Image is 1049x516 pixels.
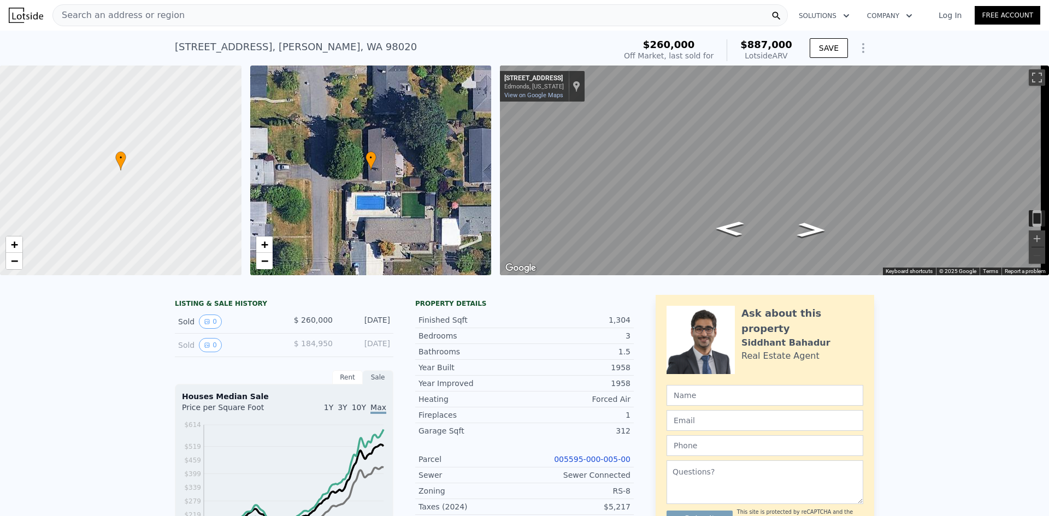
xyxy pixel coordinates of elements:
[667,435,863,456] input: Phone
[975,6,1040,25] a: Free Account
[1029,210,1045,227] button: Toggle motion tracking
[419,346,524,357] div: Bathrooms
[740,39,792,50] span: $887,000
[504,74,564,83] div: [STREET_ADDRESS]
[324,403,333,412] span: 1Y
[261,238,268,251] span: +
[11,254,18,268] span: −
[524,470,630,481] div: Sewer Connected
[886,268,933,275] button: Keyboard shortcuts
[6,236,22,253] a: Zoom in
[370,403,386,414] span: Max
[524,346,630,357] div: 1.5
[503,261,539,275] img: Google
[939,268,976,274] span: © 2025 Google
[341,315,390,329] div: [DATE]
[352,403,366,412] span: 10Y
[524,394,630,405] div: Forced Air
[175,39,417,55] div: [STREET_ADDRESS] , [PERSON_NAME] , WA 98020
[1029,230,1045,247] button: Zoom in
[115,151,126,170] div: •
[9,8,43,23] img: Lotside
[554,455,630,464] a: 005595-000-005-00
[419,410,524,420] div: Fireplaces
[852,37,874,59] button: Show Options
[11,238,18,251] span: +
[983,268,998,274] a: Terms (opens in new tab)
[667,410,863,431] input: Email
[624,50,714,61] div: Off Market, last sold for
[419,454,524,465] div: Parcel
[524,425,630,436] div: 312
[184,497,201,505] tspan: $279
[184,421,201,429] tspan: $614
[294,339,333,348] span: $ 184,950
[419,362,524,373] div: Year Built
[419,315,524,325] div: Finished Sqft
[175,299,393,310] div: LISTING & SALE HISTORY
[184,456,201,464] tspan: $459
[503,261,539,275] a: Open this area in Google Maps (opens a new window)
[573,80,580,92] a: Show location on map
[643,39,695,50] span: $260,000
[419,330,524,341] div: Bedrooms
[184,470,201,478] tspan: $399
[524,362,630,373] div: 1958
[338,403,347,412] span: 3Y
[790,6,858,26] button: Solutions
[741,349,820,363] div: Real Estate Agent
[504,92,563,99] a: View on Google Maps
[524,485,630,496] div: RS-8
[115,153,126,163] span: •
[199,315,222,329] button: View historical data
[741,336,830,349] div: Siddhant Bahadur
[178,315,275,329] div: Sold
[419,394,524,405] div: Heating
[415,299,634,308] div: Property details
[810,38,848,58] button: SAVE
[366,151,376,170] div: •
[184,443,201,450] tspan: $519
[256,236,273,253] a: Zoom in
[524,378,630,389] div: 1958
[294,316,333,324] span: $ 260,000
[366,153,376,163] span: •
[1029,69,1045,86] button: Toggle fullscreen view
[182,391,386,402] div: Houses Median Sale
[858,6,921,26] button: Company
[524,330,630,341] div: 3
[53,9,185,22] span: Search an address or region
[332,370,363,384] div: Rent
[703,218,756,240] path: Go North, 97th Ave W
[341,338,390,352] div: [DATE]
[667,385,863,406] input: Name
[261,254,268,268] span: −
[785,219,838,241] path: Go South, 97th Ave W
[524,501,630,512] div: $5,217
[419,470,524,481] div: Sewer
[1005,268,1046,274] a: Report a problem
[524,315,630,325] div: 1,304
[256,253,273,269] a: Zoom out
[419,378,524,389] div: Year Improved
[926,10,975,21] a: Log In
[419,425,524,436] div: Garage Sqft
[184,484,201,491] tspan: $339
[363,370,393,384] div: Sale
[419,501,524,512] div: Taxes (2024)
[741,306,863,336] div: Ask about this property
[199,338,222,352] button: View historical data
[500,66,1049,275] div: Map
[178,338,275,352] div: Sold
[182,402,284,419] div: Price per Square Foot
[504,83,564,90] div: Edmonds, [US_STATE]
[6,253,22,269] a: Zoom out
[419,485,524,496] div: Zoning
[524,410,630,420] div: 1
[1029,247,1045,264] button: Zoom out
[740,50,792,61] div: Lotside ARV
[500,66,1049,275] div: Street View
